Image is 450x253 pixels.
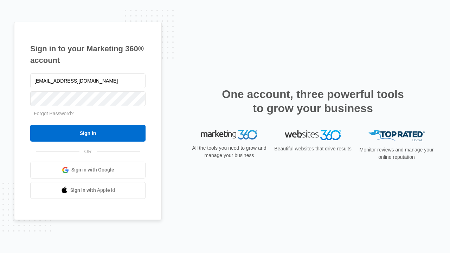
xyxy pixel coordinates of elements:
[190,144,269,159] p: All the tools you need to grow and manage your business
[357,146,436,161] p: Monitor reviews and manage your online reputation
[201,130,257,140] img: Marketing 360
[30,182,146,199] a: Sign in with Apple Id
[34,111,74,116] a: Forgot Password?
[220,87,406,115] h2: One account, three powerful tools to grow your business
[368,130,425,142] img: Top Rated Local
[285,130,341,140] img: Websites 360
[30,125,146,142] input: Sign In
[70,187,115,194] span: Sign in with Apple Id
[274,145,352,153] p: Beautiful websites that drive results
[30,162,146,179] a: Sign in with Google
[30,73,146,88] input: Email
[79,148,97,155] span: OR
[71,166,114,174] span: Sign in with Google
[30,43,146,66] h1: Sign in to your Marketing 360® account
